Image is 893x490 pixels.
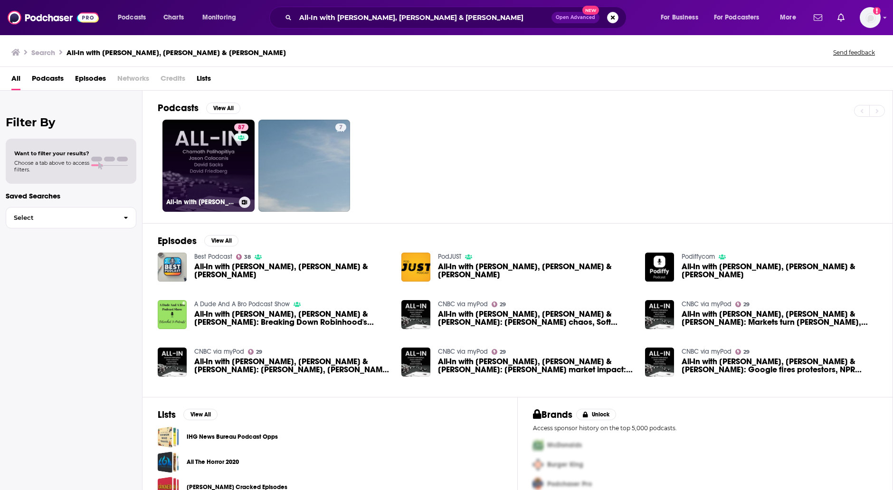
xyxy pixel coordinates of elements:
a: All-In with Chamath, Jason, Sacks & Friedberg: Google fires protestors, NPR chaos, Humane's AI Pi... [682,358,877,374]
span: All-In with [PERSON_NAME], [PERSON_NAME] & [PERSON_NAME] [438,263,634,279]
a: Podiffycom [682,253,715,261]
a: Lists [197,71,211,90]
img: First Pro Logo [529,435,547,455]
button: open menu [196,10,248,25]
a: CNBC via myPod [438,348,488,356]
a: Podcasts [32,71,64,90]
a: All-In with Chamath, Jason, Sacks & Friedberg: Breaking Down Robinhood's Gamestop Decision [158,300,187,329]
img: All-In with Chamath, Jason, Sacks & Friedberg: Biden chaos, Soft landing secured? AI sentiment tu... [401,300,430,329]
a: All-In with Chamath, Jason, Sacks & Friedberg: Markets turn Trump, Long rates spike, Election hom... [682,310,877,326]
a: 38 [236,254,251,260]
img: All-In with Chamath, Jason, Sacks & Friedberg: Kamala surges, Trump at NABJ, recession fears, Mid... [158,348,187,377]
span: Open Advanced [556,15,595,20]
span: All-In with [PERSON_NAME], [PERSON_NAME] & [PERSON_NAME] [682,263,877,279]
a: 87All-In with [PERSON_NAME], [PERSON_NAME] & [PERSON_NAME] [162,120,255,212]
h3: Search [31,48,55,57]
a: Show notifications dropdown [834,9,848,26]
h3: All-In with [PERSON_NAME], [PERSON_NAME] & [PERSON_NAME] [66,48,286,57]
a: All-In with Chamath, Jason, Sacks & Friedberg: Trump's market impact: Bitcoin, M&A, IPOs + transi... [438,358,634,374]
a: CNBC via myPod [438,300,488,308]
img: Podchaser - Follow, Share and Rate Podcasts [8,9,99,27]
span: All-In with [PERSON_NAME], [PERSON_NAME] & [PERSON_NAME]: [PERSON_NAME], [PERSON_NAME] at NABJ, r... [194,358,390,374]
a: IHG News Bureau Podcast Opps [158,426,179,448]
span: Logged in as itang [860,7,881,28]
button: View All [183,409,218,420]
a: All-In with Chamath, Jason, Sacks & Friedberg: Kamala surges, Trump at NABJ, recession fears, Mid... [194,358,390,374]
span: Podcasts [118,11,146,24]
a: All-In with Chamath, Jason, Sacks & Friedberg [682,263,877,279]
h2: Episodes [158,235,197,247]
button: open menu [708,10,773,25]
a: Charts [157,10,190,25]
a: All-In with Chamath, Jason, Sacks & Friedberg: Breaking Down Robinhood's Gamestop Decision [194,310,390,326]
span: Networks [117,71,149,90]
span: New [582,6,599,15]
a: All-In with Chamath, Jason, Sacks & Friedberg: Google fires protestors, NPR chaos, Humane's AI Pi... [645,348,674,377]
h2: Lists [158,409,176,421]
span: 38 [244,255,251,259]
span: 87 [238,123,245,132]
span: Podchaser Pro [547,480,592,488]
a: A Dude And A Bro Podcast Show [194,300,290,308]
span: Burger King [547,461,583,469]
span: All [11,71,20,90]
a: Episodes [75,71,106,90]
a: CNBC via myPod [194,348,244,356]
button: Select [6,207,136,228]
a: 87 [234,123,248,131]
a: All-In with Chamath, Jason, Sacks & Friedberg [158,253,187,282]
svg: Add a profile image [873,7,881,15]
a: 7 [335,123,346,131]
span: Select [6,215,116,221]
span: 7 [339,123,342,132]
a: 29 [492,349,506,355]
a: All-In with Chamath, Jason, Sacks & Friedberg [194,263,390,279]
button: open menu [111,10,158,25]
span: Want to filter your results? [14,150,89,157]
span: 29 [256,350,262,354]
a: Best Podcast [194,253,232,261]
span: McDonalds [547,441,582,449]
h2: Filter By [6,115,136,129]
span: All-In with [PERSON_NAME], [PERSON_NAME] & [PERSON_NAME]: Google fires protestors, NPR chaos, Hum... [682,358,877,374]
button: Show profile menu [860,7,881,28]
span: 29 [500,302,506,307]
span: 29 [743,302,750,307]
p: Access sponsor history on the top 5,000 podcasts. [533,424,877,432]
span: Credits [161,71,185,90]
span: For Podcasters [714,11,760,24]
img: All-In with Chamath, Jason, Sacks & Friedberg: Trump's market impact: Bitcoin, M&A, IPOs + transi... [401,348,430,377]
span: More [780,11,796,24]
span: 29 [743,350,750,354]
button: open menu [773,10,808,25]
span: Monitoring [202,11,236,24]
img: Second Pro Logo [529,455,547,474]
img: All-In with Chamath, Jason, Sacks & Friedberg [401,253,430,282]
button: Send feedback [830,48,878,57]
a: PodcastsView All [158,102,240,114]
a: 29 [248,349,263,355]
a: IHG News Bureau Podcast Opps [187,432,278,442]
h2: Brands [533,409,572,421]
button: Unlock [576,409,617,420]
a: All-In with Chamath, Jason, Sacks & Friedberg: Biden chaos, Soft landing secured? AI sentiment tu... [438,310,634,326]
span: All-In with [PERSON_NAME], [PERSON_NAME] & [PERSON_NAME]: Breaking Down Robinhood's Gamestop Deci... [194,310,390,326]
span: Charts [163,11,184,24]
div: Search podcasts, credits, & more... [278,7,636,28]
a: All-In with Chamath, Jason, Sacks & Friedberg [438,263,634,279]
img: User Profile [860,7,881,28]
button: View All [206,103,240,114]
img: All-In with Chamath, Jason, Sacks & Friedberg [645,253,674,282]
img: All-In with Chamath, Jason, Sacks & Friedberg: Markets turn Trump, Long rates spike, Election hom... [645,300,674,329]
a: 29 [492,302,506,307]
button: open menu [654,10,710,25]
span: For Business [661,11,698,24]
